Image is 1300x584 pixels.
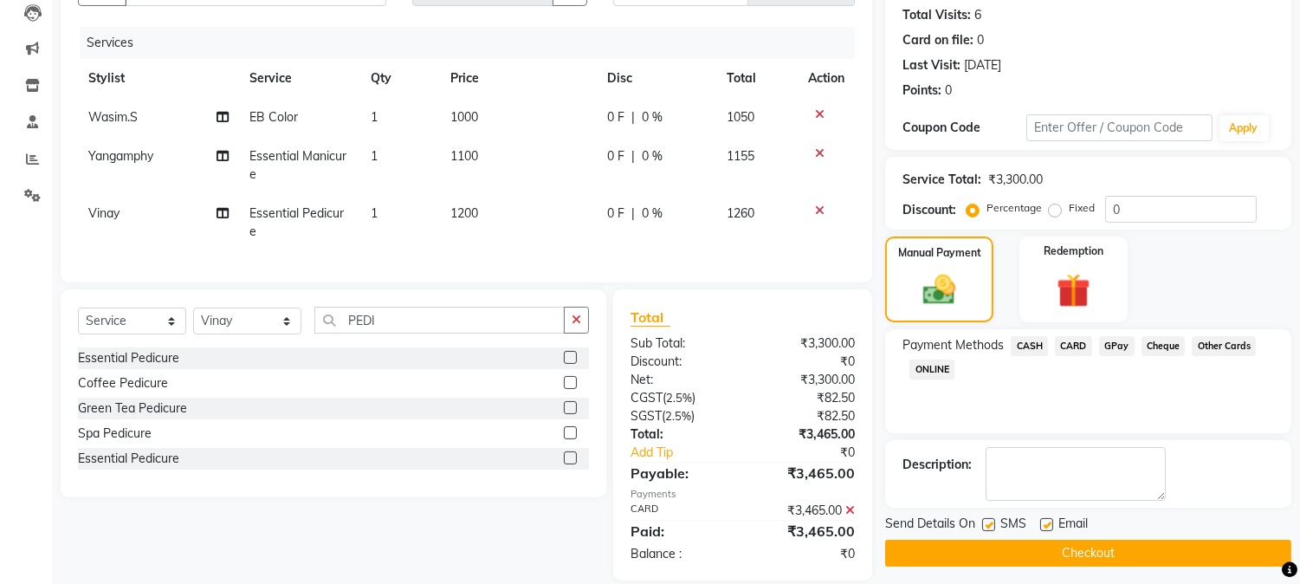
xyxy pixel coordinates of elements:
div: ₹3,465.00 [743,521,869,542]
span: 1000 [450,109,478,125]
label: Redemption [1044,243,1103,259]
span: SGST [631,408,662,424]
span: | [631,204,635,223]
div: Discount: [618,353,743,371]
label: Fixed [1069,200,1095,216]
th: Qty [360,59,441,98]
span: SMS [1000,515,1026,536]
div: Paid: [618,521,743,542]
div: ₹3,465.00 [743,425,869,444]
div: Service Total: [902,171,981,189]
span: 1155 [727,148,754,164]
div: Balance : [618,545,743,563]
span: 1200 [450,205,478,221]
div: 6 [974,6,981,24]
span: Payment Methods [902,336,1004,354]
span: | [631,108,635,127]
img: _gift.svg [1046,269,1101,312]
span: Wasim.S [88,109,138,125]
span: 0 % [642,147,663,165]
div: ( ) [618,407,743,425]
span: Other Cards [1192,336,1256,356]
button: Apply [1219,115,1269,141]
div: ( ) [618,389,743,407]
img: _cash.svg [913,271,965,308]
a: Add Tip [618,444,764,462]
span: Cheque [1142,336,1186,356]
div: Coffee Pedicure [78,374,168,393]
div: Net: [618,371,743,389]
span: 1050 [727,109,754,125]
label: Percentage [986,200,1042,216]
div: Sub Total: [618,334,743,353]
div: Total: [618,425,743,444]
div: ₹3,465.00 [743,502,869,520]
th: Action [798,59,855,98]
div: Total Visits: [902,6,971,24]
div: ₹3,300.00 [743,371,869,389]
div: Payments [631,487,855,502]
div: Points: [902,81,941,100]
th: Stylist [78,59,239,98]
th: Service [239,59,359,98]
span: ONLINE [909,360,954,380]
div: Coupon Code [902,119,1026,137]
span: Email [1058,515,1088,536]
div: [DATE] [964,56,1001,75]
span: 0 F [607,147,624,165]
input: Search or Scan [314,307,565,334]
span: Total [631,308,670,327]
span: Yangamphy [88,148,153,164]
span: 0 F [607,108,624,127]
span: Vinay [88,205,120,221]
span: Essential Manicure [249,148,346,182]
span: CASH [1011,336,1048,356]
span: 0 F [607,204,624,223]
div: Payable: [618,463,743,483]
div: Last Visit: [902,56,960,75]
input: Enter Offer / Coupon Code [1026,114,1212,141]
div: ₹82.50 [743,407,869,425]
div: Essential Pedicure [78,450,179,468]
div: Card on file: [902,31,973,49]
div: Description: [902,456,972,474]
div: ₹0 [743,545,869,563]
span: 0 % [642,204,663,223]
label: Manual Payment [898,245,981,261]
span: 1 [371,148,378,164]
div: Services [80,27,868,59]
div: 0 [977,31,984,49]
span: GPay [1099,336,1135,356]
th: Disc [597,59,716,98]
span: 2.5% [666,391,692,405]
div: Discount: [902,201,956,219]
div: ₹0 [764,444,869,462]
th: Price [440,59,596,98]
div: ₹82.50 [743,389,869,407]
span: CARD [1055,336,1092,356]
span: 1260 [727,205,754,221]
div: Spa Pedicure [78,425,152,443]
span: 1 [371,109,378,125]
button: Checkout [885,540,1291,567]
span: | [631,147,635,165]
div: ₹3,465.00 [743,463,869,483]
span: EB Color [249,109,298,125]
div: CARD [618,502,743,520]
div: ₹0 [743,353,869,371]
div: Essential Pedicure [78,349,179,367]
div: 0 [945,81,952,100]
span: 2.5% [665,409,691,423]
div: ₹3,300.00 [988,171,1043,189]
span: Essential Pedicure [249,205,344,239]
span: 0 % [642,108,663,127]
div: ₹3,300.00 [743,334,869,353]
span: CGST [631,390,663,406]
span: 1 [371,205,378,221]
th: Total [716,59,798,98]
span: Send Details On [885,515,975,536]
div: Green Tea Pedicure [78,399,187,418]
span: 1100 [450,148,478,164]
